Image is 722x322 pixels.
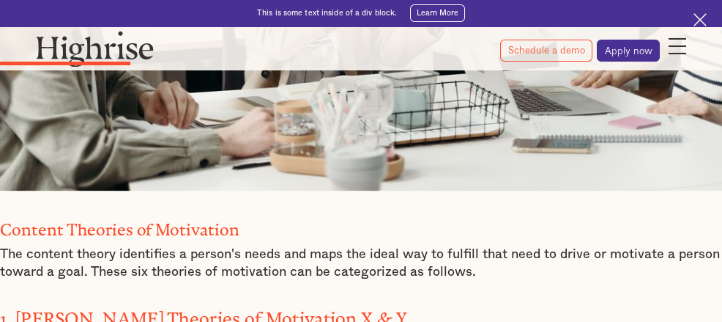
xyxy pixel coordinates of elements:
[410,4,465,22] a: Learn More
[257,8,397,18] div: This is some text inside of a div block.
[597,40,660,62] a: Apply now
[36,31,154,67] img: Highrise logo
[500,40,592,62] a: Schedule a demo
[693,13,707,26] img: Cross icon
